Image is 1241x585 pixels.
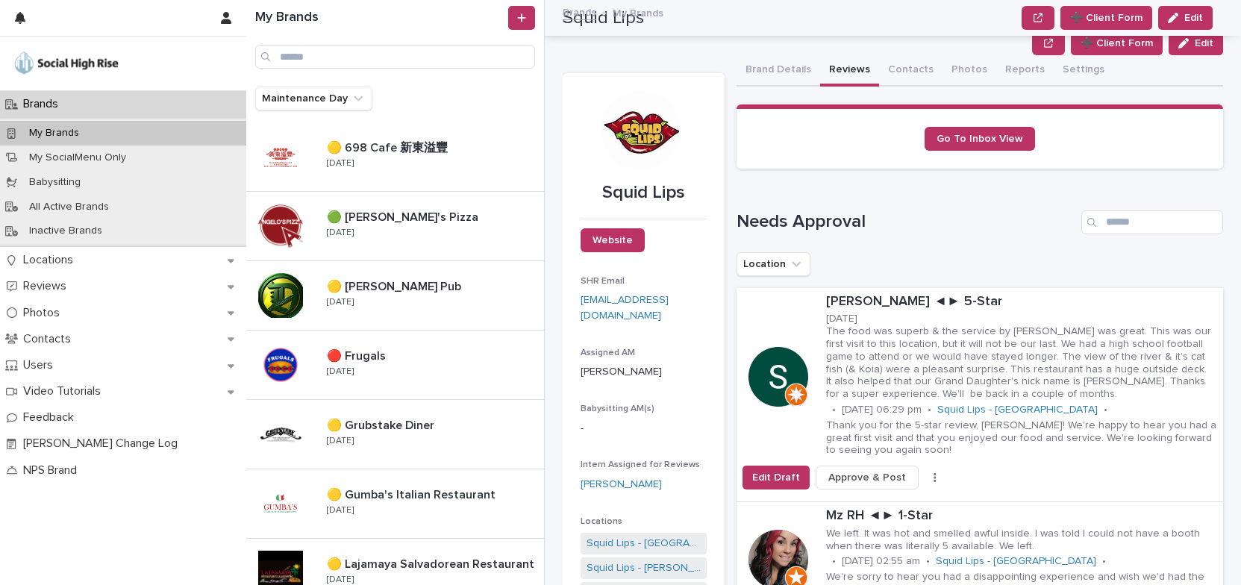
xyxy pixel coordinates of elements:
p: • [926,555,930,568]
a: 🟡 Grubstake Diner🟡 Grubstake Diner [DATE] [246,400,544,469]
button: ➕ Client Form [1071,31,1163,55]
p: [DATE] [327,297,354,307]
a: [PERSON_NAME] [581,477,662,492]
span: SHR Email [581,277,625,286]
img: o5DnuTxEQV6sW9jFYBBf [12,49,121,78]
p: My Brands [613,4,663,20]
p: [DATE] 02:55 am [842,555,920,568]
p: • [832,555,836,568]
p: 🟡 698 Cafe 新東溢豐 [327,138,451,155]
p: • [1104,404,1107,416]
a: 🟢 [PERSON_NAME]'s Pizza🟢 [PERSON_NAME]'s Pizza [DATE] [246,192,544,261]
span: Website [593,235,633,245]
p: Squid Lips [581,182,707,204]
button: Edit Draft [743,466,810,489]
span: Babysitting AM(s) [581,404,654,413]
p: 🔴 Frugals [327,346,389,363]
a: 🔴 Frugals🔴 Frugals [DATE] [246,331,544,400]
p: - [581,421,707,437]
p: My SocialMenu Only [17,151,138,164]
button: Edit [1169,31,1223,55]
p: My Brands [17,127,91,140]
span: Edit Draft [752,470,800,485]
span: Edit [1195,38,1213,49]
p: We left. It was hot and smelled awful inside. I was told I could not have a booth when there was ... [826,528,1217,553]
p: [PERSON_NAME] Change Log [17,437,190,451]
button: Brand Details [737,55,820,87]
button: Approve & Post [816,466,919,489]
input: Search [255,45,535,69]
button: Photos [943,55,996,87]
button: Reports [996,55,1054,87]
a: Website [581,228,645,252]
p: [PERSON_NAME] ◄► 5-Star [826,294,1217,310]
p: [DATE] [327,228,354,238]
p: [DATE] [327,505,354,516]
p: 🟢 [PERSON_NAME]'s Pizza [327,207,481,225]
a: Squid Lips - [GEOGRAPHIC_DATA] [936,555,1096,568]
p: Locations [17,253,85,267]
p: [DATE] [327,366,354,377]
a: [EMAIL_ADDRESS][DOMAIN_NAME] [581,295,669,321]
a: 🟡 Gumba's Italian Restaurant🟡 Gumba's Italian Restaurant [DATE] [246,469,544,539]
p: All Active Brands [17,201,121,213]
span: Approve & Post [828,470,906,485]
p: [DATE] [327,158,354,169]
button: Maintenance Day [255,87,372,110]
a: 🟡 [PERSON_NAME] Pub🟡 [PERSON_NAME] Pub [DATE] [246,261,544,331]
p: NPS Brand [17,463,89,478]
span: Go To Inbox View [937,134,1023,144]
p: • [928,404,931,416]
p: 🟡 [PERSON_NAME] Pub [327,277,464,294]
p: [DATE] [327,575,354,585]
p: Reviews [17,279,78,293]
p: Feedback [17,410,86,425]
p: Contacts [17,332,83,346]
p: • [1102,555,1106,568]
h1: Needs Approval [737,211,1075,233]
span: Intern Assigned for Reviews [581,460,700,469]
a: Squid Lips - [GEOGRAPHIC_DATA] [937,404,1098,416]
h1: My Brands [255,10,505,26]
button: Settings [1054,55,1113,87]
p: 🟡 Lajamaya Salvadorean Restaurant [327,554,537,572]
p: 🟡 Gumba's Italian Restaurant [327,485,498,502]
a: 🟡 698 Cafe 新東溢豐🟡 698 Cafe 新東溢豐 [DATE] [246,122,544,192]
a: Brands [563,3,596,20]
button: Location [737,252,810,276]
p: [DATE] The food was superb & the service by [PERSON_NAME] was great. This was our first visit to ... [826,313,1217,401]
p: [DATE] [327,436,354,446]
p: • [832,404,836,416]
p: Photos [17,306,72,320]
span: ➕ Client Form [1081,36,1153,51]
input: Search [1081,210,1223,234]
p: Video Tutorials [17,384,113,398]
a: Squid Lips - [PERSON_NAME] [587,560,701,576]
button: Reviews [820,55,879,87]
p: Brands [17,97,70,111]
p: Users [17,358,65,372]
a: Squid Lips - [GEOGRAPHIC_DATA] [587,536,701,551]
span: Locations [581,517,622,526]
p: 🟡 Grubstake Diner [327,416,437,433]
p: Babysitting [17,176,93,189]
button: Contacts [879,55,943,87]
p: Thank you for the 5-star review, [PERSON_NAME]! We're happy to hear you had a great first visit a... [826,419,1217,457]
p: [DATE] 06:29 pm [842,404,922,416]
p: [PERSON_NAME] [581,364,707,380]
span: Assigned AM [581,348,635,357]
p: Mz RH ◄► 1-Star [826,508,1217,525]
a: [PERSON_NAME] ◄► 5-Star[DATE] The food was superb & the service by [PERSON_NAME] was great. This ... [737,288,1223,502]
p: Inactive Brands [17,225,114,237]
a: Go To Inbox View [925,127,1035,151]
